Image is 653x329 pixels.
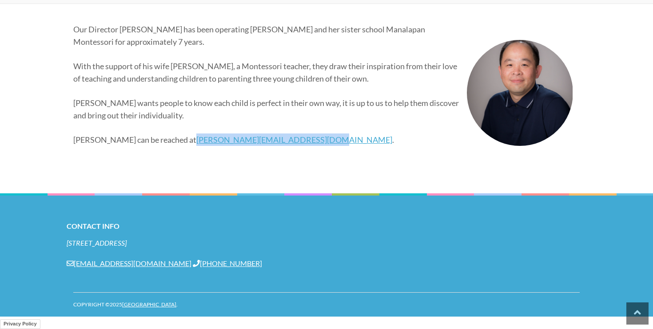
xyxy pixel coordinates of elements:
a: [PHONE_NUMBER] [193,259,262,267]
p: With the support of his wife [PERSON_NAME], a Montessori teacher, they draw their inspiration fro... [73,60,573,85]
a: [PERSON_NAME][EMAIL_ADDRESS][DOMAIN_NAME] [196,135,392,145]
address: [STREET_ADDRESS] [67,238,586,248]
p: Our Director [PERSON_NAME] has been operating [PERSON_NAME] and her sister school Manalapan Monte... [73,23,573,48]
h2: Contact Info [67,220,586,232]
a: [EMAIL_ADDRESS][DOMAIN_NAME] [67,259,191,267]
div: Copyright ©2025 . [73,293,580,317]
p: [PERSON_NAME] can be reached at . [73,133,573,146]
a: [GEOGRAPHIC_DATA] [122,301,176,308]
p: [PERSON_NAME] wants people to know each child is perfect in their own way, it is up to us to help... [73,97,573,121]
